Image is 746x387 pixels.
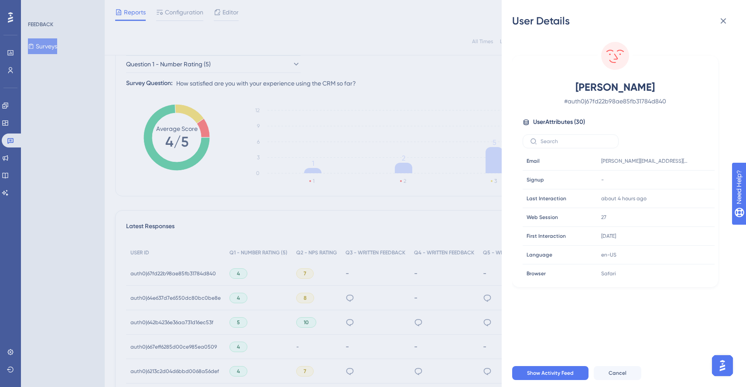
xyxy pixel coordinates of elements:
[527,370,574,377] span: Show Activity Feed
[601,195,647,202] time: about 4 hours ago
[601,214,606,221] span: 27
[527,158,540,164] span: Email
[512,366,589,380] button: Show Activity Feed
[601,158,688,164] span: [PERSON_NAME][EMAIL_ADDRESS][DOMAIN_NAME]
[601,176,604,183] span: -
[527,270,546,277] span: Browser
[527,233,566,240] span: First Interaction
[541,138,611,144] input: Search
[709,353,736,379] iframe: UserGuiding AI Assistant Launcher
[538,80,692,94] span: [PERSON_NAME]
[538,96,692,106] span: # auth0|67fd22b98ae85fb31784d840
[533,117,585,127] span: User Attributes ( 30 )
[527,176,544,183] span: Signup
[527,195,566,202] span: Last Interaction
[601,270,616,277] span: Safari
[601,233,616,239] time: [DATE]
[609,370,626,377] span: Cancel
[21,2,55,13] span: Need Help?
[527,251,552,258] span: Language
[527,214,558,221] span: Web Session
[601,251,616,258] span: en-US
[512,14,736,28] div: User Details
[594,366,641,380] button: Cancel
